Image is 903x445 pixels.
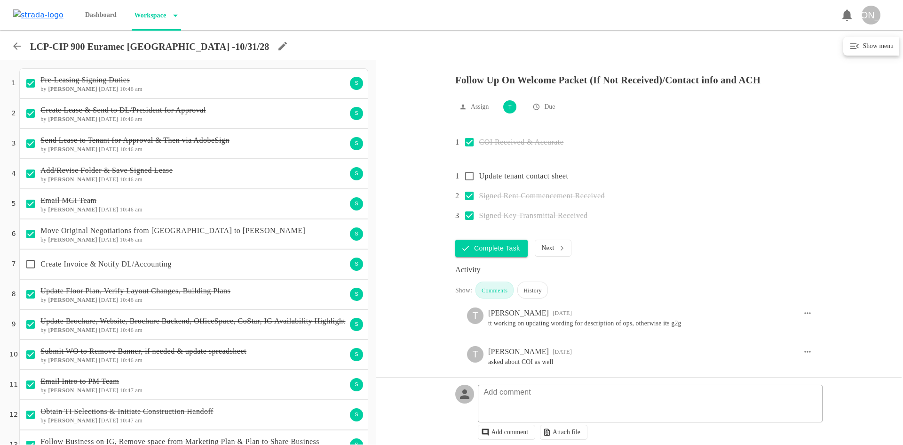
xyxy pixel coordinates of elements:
[48,146,97,153] b: [PERSON_NAME]
[40,146,347,153] h6: by [DATE] 10:46 am
[349,317,364,332] div: S
[455,210,459,221] p: 3
[40,285,347,297] p: Update Floor Plan, Verify Layout Changes, Building Plans
[40,376,347,387] p: Email Intro to PM Team
[40,206,347,213] h6: by [DATE] 10:46 am
[544,102,555,112] p: Due
[40,406,347,417] p: Obtain TI Selections & Initiate Construction Handoff
[12,108,16,119] p: 2
[349,287,364,302] div: S
[479,137,564,148] p: COI Received & Accurate
[455,137,459,148] p: 1
[349,136,364,151] div: S
[860,40,894,52] h6: Show menu
[455,264,824,275] div: Activity
[553,429,580,436] p: Attach file
[488,346,549,357] div: [PERSON_NAME]
[12,319,16,330] p: 9
[479,387,536,398] p: Add comment
[40,165,347,176] p: Add/Revise Folder & Save Signed Lease
[553,307,572,319] div: 08:51 AM
[40,236,347,243] h6: by [DATE] 10:46 am
[48,387,97,394] b: [PERSON_NAME]
[48,236,97,243] b: [PERSON_NAME]
[858,2,884,28] button: [PERSON_NAME]
[48,206,97,213] b: [PERSON_NAME]
[349,227,364,242] div: S
[132,6,166,25] p: Workspace
[349,347,364,362] div: S
[9,380,18,390] p: 11
[40,74,347,86] p: Pre-Leasing Signing Duties
[40,259,347,270] p: Create Invoice & Notify DL/Accounting
[82,6,119,24] p: Dashboard
[12,289,16,299] p: 8
[40,316,347,327] p: Update Brochure, Website, Brochure Backend, OfficeSpace, CoStar, IG Availability Highlight
[553,346,572,357] div: 09:00 AM
[48,327,97,333] b: [PERSON_NAME]
[40,116,347,122] h6: by [DATE] 10:46 am
[542,244,554,252] p: Next
[862,6,880,24] div: [PERSON_NAME]
[349,166,364,181] div: S
[40,86,347,92] h6: by [DATE] 10:46 am
[12,229,16,239] p: 6
[479,170,569,182] p: Update tenant contact sheet
[30,41,269,52] p: LCP-CIP 900 Euramec [GEOGRAPHIC_DATA] -10/31/28
[349,377,364,392] div: S
[349,106,364,121] div: S
[9,410,18,420] p: 12
[48,116,97,122] b: [PERSON_NAME]
[48,297,97,303] b: [PERSON_NAME]
[502,99,517,114] div: T
[12,169,16,179] p: 4
[475,282,514,299] div: Comments
[40,225,347,236] p: Move Original Negotiations from [GEOGRAPHIC_DATA] to [PERSON_NAME]
[455,170,459,182] p: 1
[40,387,347,394] h6: by [DATE] 10:47 am
[349,196,364,211] div: S
[12,259,16,269] p: 7
[9,349,18,360] p: 10
[12,78,16,89] p: 1
[12,199,16,209] p: 5
[471,102,489,112] p: Assign
[40,327,347,333] h6: by [DATE] 10:46 am
[455,240,528,257] button: Complete Task
[48,357,97,364] b: [PERSON_NAME]
[488,357,812,367] pre: asked about COI as well
[467,307,483,324] div: T
[40,417,347,424] h6: by [DATE] 10:47 am
[40,135,347,146] p: Send Lease to Tenant for Approval & Then via AdobeSign
[40,176,347,183] h6: by [DATE] 10:46 am
[349,407,364,422] div: S
[467,346,483,363] div: T
[455,286,472,299] div: Show:
[40,105,347,116] p: Create Lease & Send to DL/President for Approval
[479,190,605,202] p: Signed Rent Commencement Received
[40,297,347,303] h6: by [DATE] 10:46 am
[349,257,364,272] div: S
[48,417,97,424] b: [PERSON_NAME]
[40,195,347,206] p: Email MGI Team
[479,210,588,221] p: Signed Key Transmittal Received
[517,282,548,299] div: History
[349,76,364,91] div: S
[13,9,63,21] img: strada-logo
[48,176,97,183] b: [PERSON_NAME]
[12,138,16,149] p: 3
[455,67,824,86] p: Follow Up On Welcome Packet (If Not Received)/Contact info and ACH
[488,319,812,328] pre: tt working on updating wording for description of ops, otherwise its g2g
[488,307,549,319] div: [PERSON_NAME]
[40,346,347,357] p: Submit WO to Remove Banner, if needed & update spreadsheet
[48,86,97,92] b: [PERSON_NAME]
[455,190,459,202] p: 2
[491,429,529,436] p: Add comment
[40,357,347,364] h6: by [DATE] 10:46 am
